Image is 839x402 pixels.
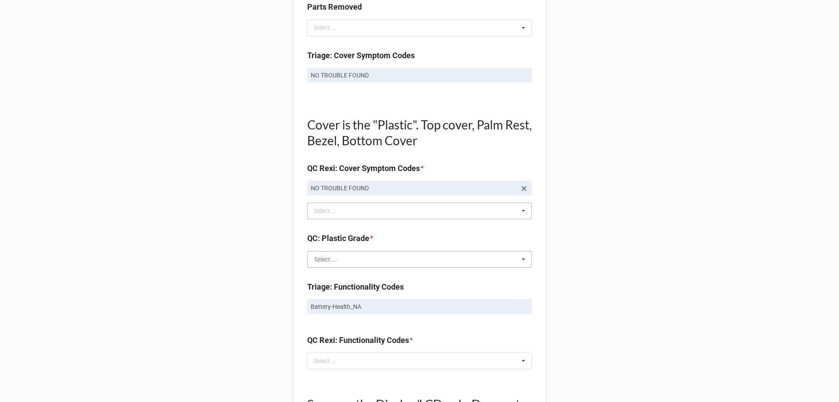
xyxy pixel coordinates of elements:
[311,184,516,192] p: NO TROUBLE FOUND
[307,232,369,245] label: QC: Plastic Grade
[312,206,349,216] div: Select ...
[311,71,528,80] p: NO TROUBLE FOUND
[312,356,349,366] div: Select ...
[312,23,349,33] div: Select ...
[307,49,415,62] label: Triage: Cover Symptom Codes
[307,281,404,293] label: Triage: Functionality Codes
[307,334,409,346] label: QC Rexi: Functionality Codes
[314,256,337,262] div: Select ...
[307,162,420,175] label: QC Rexi: Cover Symptom Codes
[311,302,528,311] p: Battery-Health_NA
[307,117,532,148] h1: Cover is the "Plastic". Top cover, Palm Rest, Bezel, Bottom Cover
[307,1,362,13] label: Parts Removed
